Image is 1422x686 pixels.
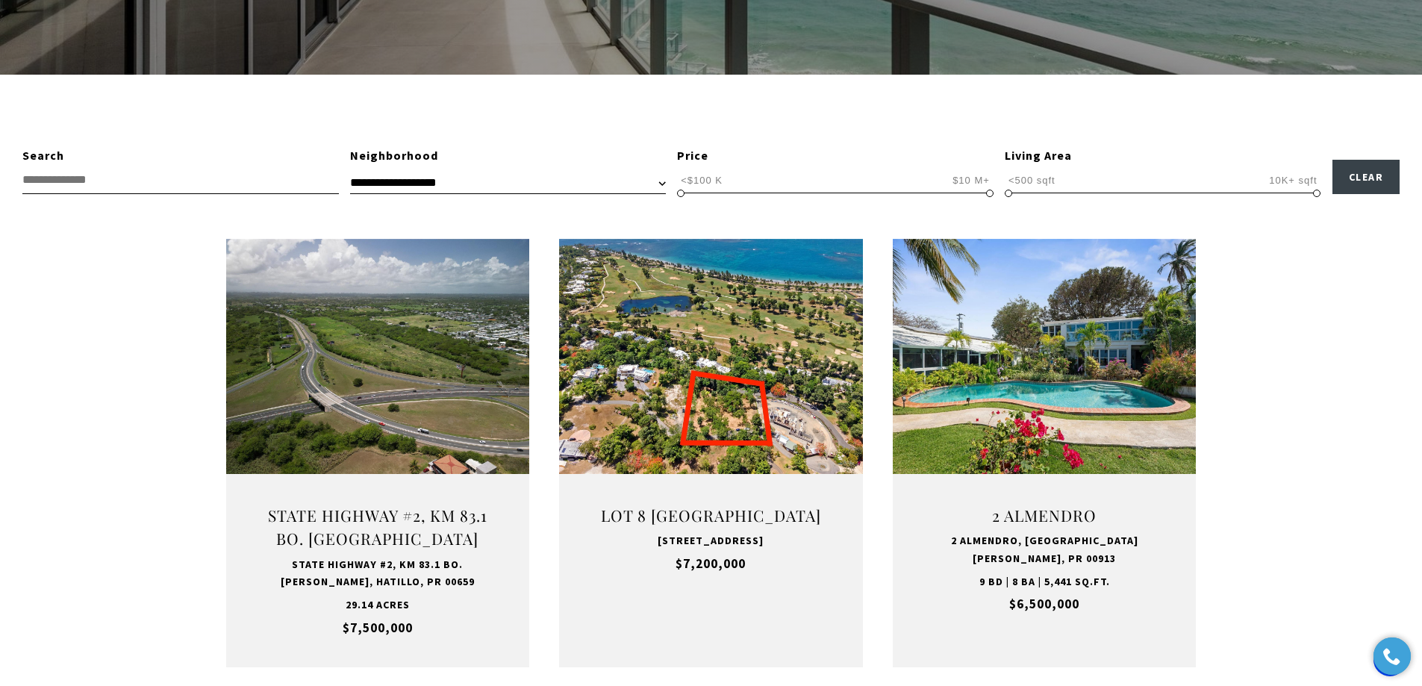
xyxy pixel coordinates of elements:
div: Price [677,146,994,166]
span: <$100 K [677,173,726,187]
div: Neighborhood [350,146,667,166]
div: Search [22,146,339,166]
span: 10K+ sqft [1265,173,1320,187]
button: Clear [1332,160,1400,194]
div: Living Area [1005,146,1321,166]
span: <500 sqft [1005,173,1059,187]
span: $10 M+ [949,173,994,187]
